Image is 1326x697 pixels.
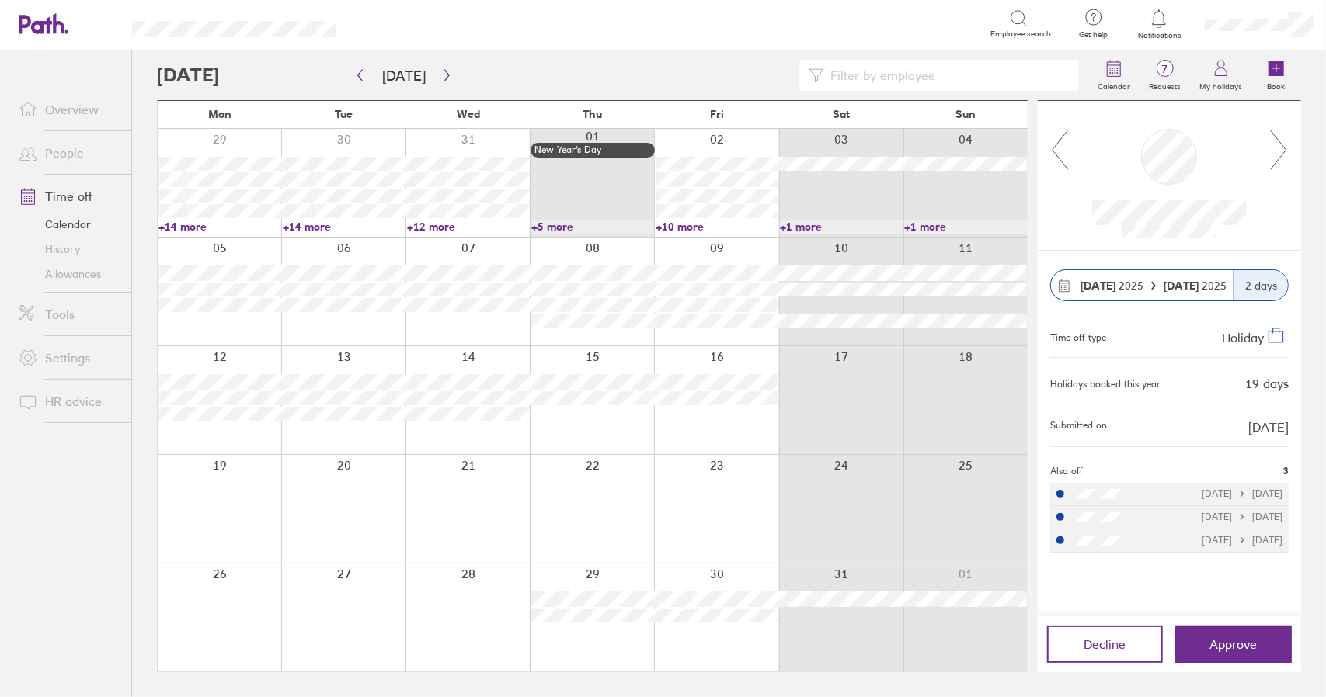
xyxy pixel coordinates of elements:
span: 2025 [1164,279,1227,292]
span: Holiday [1222,330,1264,345]
span: Tue [335,108,353,120]
a: +5 more [531,220,654,234]
span: Also off [1050,466,1083,477]
a: Tools [6,299,131,330]
button: Approve [1175,626,1292,663]
a: Settings [6,342,131,373]
button: [DATE] [370,63,438,88]
span: Mon [208,108,231,120]
a: Allowances [6,262,131,286]
span: [DATE] [1248,420,1289,434]
a: Calendar [6,212,131,237]
a: 7Requests [1140,50,1190,100]
div: [DATE] [DATE] [1202,535,1282,546]
a: +12 more [407,220,530,234]
div: [DATE] [DATE] [1202,488,1282,499]
span: Wed [457,108,480,120]
span: Get help [1068,30,1119,40]
a: Calendar [1088,50,1140,100]
div: Time off type [1050,326,1106,345]
a: +10 more [656,220,778,234]
span: Thu [583,108,602,120]
input: Filter by employee [824,61,1070,90]
a: History [6,237,131,262]
span: Notifications [1134,31,1185,40]
a: Overview [6,94,131,125]
a: People [6,137,131,168]
label: Requests [1140,78,1190,92]
span: 3 [1283,466,1289,477]
span: Approve [1210,637,1258,651]
button: Decline [1047,626,1164,663]
span: Fri [710,108,724,120]
strong: [DATE] [1081,279,1115,293]
a: Time off [6,181,131,212]
span: Submitted on [1050,420,1107,434]
label: My holidays [1190,78,1251,92]
div: [DATE] [DATE] [1202,511,1282,522]
div: 19 days [1245,376,1289,390]
a: HR advice [6,386,131,417]
label: Book [1258,78,1295,92]
span: Employee search [990,29,1051,39]
div: New Year’s Day [534,144,651,155]
span: Sat [833,108,850,120]
div: Holidays booked this year [1050,379,1161,390]
span: Sun [955,108,976,120]
span: Decline [1084,637,1126,651]
span: 2025 [1081,279,1143,292]
div: 2 days [1234,270,1288,300]
strong: [DATE] [1164,279,1202,293]
a: Notifications [1134,8,1185,40]
a: +14 more [283,220,405,234]
a: +14 more [158,220,281,234]
div: Search [378,16,417,30]
a: +1 more [780,220,903,234]
a: Book [1251,50,1301,100]
label: Calendar [1088,78,1140,92]
a: My holidays [1190,50,1251,100]
a: +1 more [904,220,1027,234]
span: 7 [1140,63,1190,75]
